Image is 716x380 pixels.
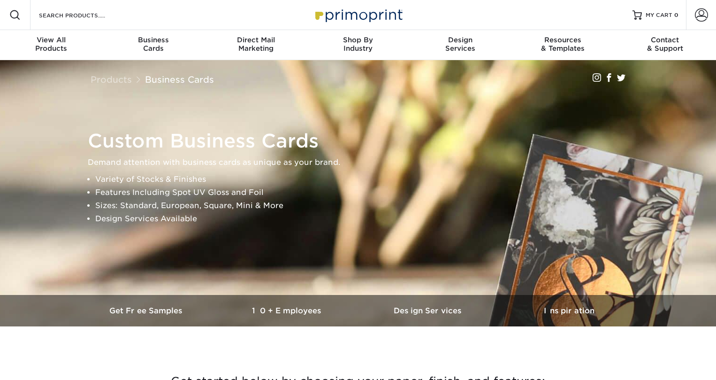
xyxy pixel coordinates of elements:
[409,36,511,44] span: Design
[102,36,205,44] span: Business
[614,36,716,44] span: Contact
[614,30,716,60] a: Contact& Support
[76,295,217,326] a: Get Free Samples
[95,186,637,199] li: Features Including Spot UV Gloss and Foil
[409,30,511,60] a: DesignServices
[205,36,307,53] div: Marketing
[409,36,511,53] div: Services
[88,130,637,152] h1: Custom Business Cards
[38,9,129,21] input: SEARCH PRODUCTS.....
[499,295,640,326] a: Inspiration
[307,36,409,44] span: Shop By
[614,36,716,53] div: & Support
[358,306,499,315] h3: Design Services
[674,12,678,18] span: 0
[217,295,358,326] a: 10+ Employees
[88,156,637,169] p: Demand attention with business cards as unique as your brand.
[499,306,640,315] h3: Inspiration
[511,36,614,53] div: & Templates
[205,30,307,60] a: Direct MailMarketing
[307,30,409,60] a: Shop ByIndustry
[102,30,205,60] a: BusinessCards
[511,30,614,60] a: Resources& Templates
[646,11,672,19] span: MY CART
[95,212,637,225] li: Design Services Available
[205,36,307,44] span: Direct Mail
[91,74,132,85] a: Products
[145,74,214,85] a: Business Cards
[311,5,405,25] img: Primoprint
[95,173,637,186] li: Variety of Stocks & Finishes
[76,306,217,315] h3: Get Free Samples
[217,306,358,315] h3: 10+ Employees
[511,36,614,44] span: Resources
[307,36,409,53] div: Industry
[358,295,499,326] a: Design Services
[102,36,205,53] div: Cards
[95,199,637,212] li: Sizes: Standard, European, Square, Mini & More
